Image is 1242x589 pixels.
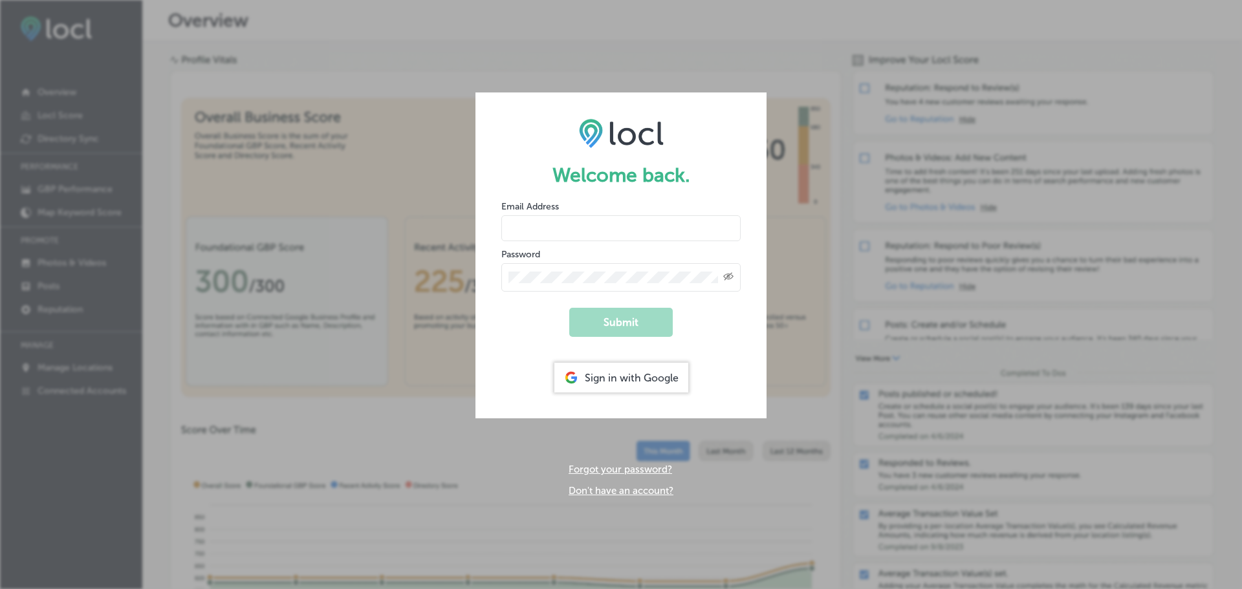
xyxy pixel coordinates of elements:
[569,464,672,475] a: Forgot your password?
[501,249,540,260] label: Password
[723,272,734,283] span: Toggle password visibility
[579,118,664,148] img: LOCL logo
[569,308,673,337] button: Submit
[501,201,559,212] label: Email Address
[501,164,741,187] h1: Welcome back.
[569,485,673,497] a: Don't have an account?
[554,363,688,392] div: Sign in with Google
